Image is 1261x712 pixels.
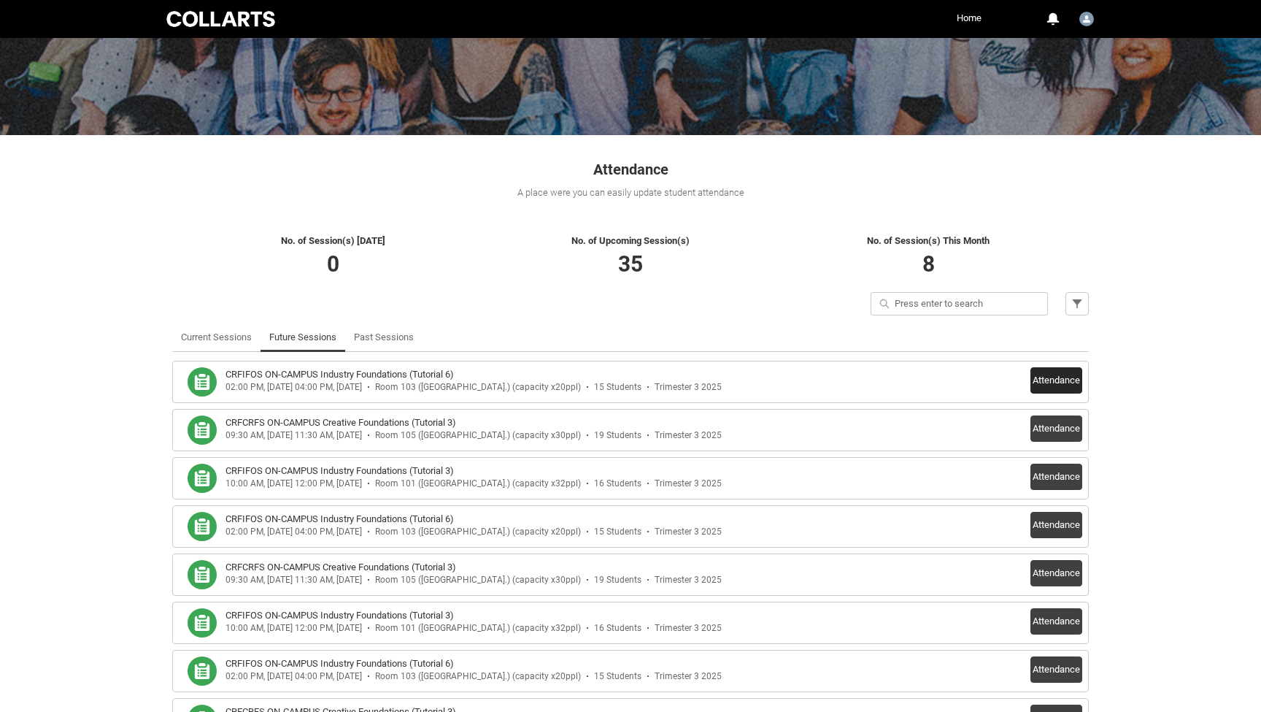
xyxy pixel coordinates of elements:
div: Trimester 3 2025 [655,623,722,634]
button: Attendance [1030,416,1082,442]
h3: CRFCRFS ON-CAMPUS Creative Foundations (Tutorial 3) [225,560,456,575]
button: Attendance [1030,367,1082,394]
button: Attendance [1030,464,1082,490]
img: Tristan.Courtney [1079,12,1094,26]
div: 19 Students [594,430,641,441]
span: Attendance [593,161,668,178]
a: Past Sessions [354,323,414,352]
button: Attendance [1030,608,1082,635]
span: 35 [618,251,643,277]
span: No. of Session(s) [DATE] [281,235,385,246]
div: 10:00 AM, [DATE] 12:00 PM, [DATE] [225,623,362,634]
h3: CRFCRFS ON-CAMPUS Creative Foundations (Tutorial 3) [225,416,456,430]
div: Trimester 3 2025 [655,478,722,489]
li: Past Sessions [345,323,423,352]
div: 16 Students [594,478,641,489]
div: Room 103 ([GEOGRAPHIC_DATA].) (capacity x20ppl) [375,527,581,537]
div: Trimester 3 2025 [655,527,722,537]
div: 02:00 PM, [DATE] 04:00 PM, [DATE] [225,527,362,537]
input: Press enter to search [871,292,1048,315]
div: Trimester 3 2025 [655,671,722,682]
h3: CRFIFOS ON-CAMPUS Industry Foundations (Tutorial 6) [225,657,454,671]
div: 16 Students [594,623,641,634]
span: No. of Upcoming Session(s) [571,235,690,246]
div: 02:00 PM, [DATE] 04:00 PM, [DATE] [225,671,362,682]
h3: CRFIFOS ON-CAMPUS Industry Foundations (Tutorial 3) [225,608,454,623]
a: Home [953,7,985,29]
div: Trimester 3 2025 [655,430,722,441]
div: 15 Students [594,527,641,537]
h3: CRFIFOS ON-CAMPUS Industry Foundations (Tutorial 3) [225,464,454,478]
div: Room 105 ([GEOGRAPHIC_DATA].) (capacity x30ppl) [375,430,581,441]
div: Room 101 ([GEOGRAPHIC_DATA].) (capacity x32ppl) [375,478,581,489]
button: Attendance [1030,512,1082,538]
div: Room 103 ([GEOGRAPHIC_DATA].) (capacity x20ppl) [375,382,581,393]
div: Room 105 ([GEOGRAPHIC_DATA].) (capacity x30ppl) [375,575,581,586]
button: User Profile Tristan.Courtney [1076,6,1098,29]
div: 09:30 AM, [DATE] 11:30 AM, [DATE] [225,430,362,441]
h3: CRFIFOS ON-CAMPUS Industry Foundations (Tutorial 6) [225,367,454,382]
button: Attendance [1030,560,1082,586]
li: Current Sessions [172,323,261,352]
div: 10:00 AM, [DATE] 12:00 PM, [DATE] [225,478,362,489]
a: Future Sessions [269,323,336,352]
div: 19 Students [594,575,641,586]
div: Trimester 3 2025 [655,382,722,393]
button: Attendance [1030,657,1082,683]
button: Filter [1065,292,1089,315]
span: No. of Session(s) This Month [867,235,990,246]
div: 15 Students [594,382,641,393]
div: 02:00 PM, [DATE] 04:00 PM, [DATE] [225,382,362,393]
div: A place were you can easily update student attendance [172,185,1089,200]
span: 0 [327,251,339,277]
span: 8 [922,251,935,277]
div: Trimester 3 2025 [655,575,722,586]
h3: CRFIFOS ON-CAMPUS Industry Foundations (Tutorial 6) [225,512,454,527]
div: Room 101 ([GEOGRAPHIC_DATA].) (capacity x32ppl) [375,623,581,634]
a: Current Sessions [181,323,252,352]
div: 09:30 AM, [DATE] 11:30 AM, [DATE] [225,575,362,586]
div: Room 103 ([GEOGRAPHIC_DATA].) (capacity x20ppl) [375,671,581,682]
li: Future Sessions [261,323,345,352]
div: 15 Students [594,671,641,682]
